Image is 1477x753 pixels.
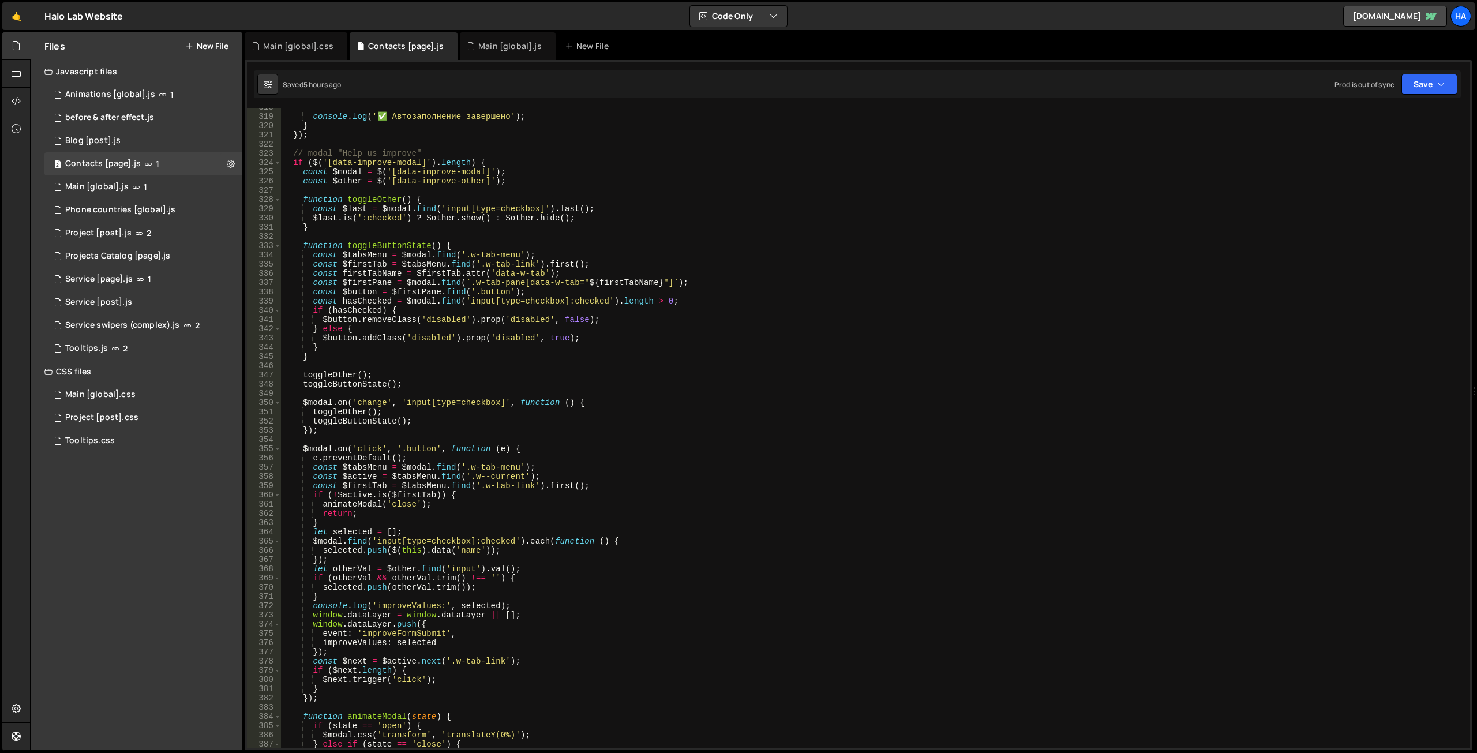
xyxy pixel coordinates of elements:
[65,113,154,123] div: before & after effect.js
[44,83,242,106] div: 826/2754.js
[247,186,281,195] div: 327
[247,537,281,546] div: 365
[1401,74,1457,95] button: Save
[247,177,281,186] div: 326
[147,228,151,238] span: 2
[247,546,281,555] div: 366
[44,314,242,337] div: 826/8793.js
[247,370,281,380] div: 347
[247,389,281,398] div: 349
[54,160,61,170] span: 2
[247,620,281,629] div: 374
[247,518,281,527] div: 363
[31,360,242,383] div: CSS files
[368,40,444,52] div: Contacts [page].js
[247,213,281,223] div: 330
[247,463,281,472] div: 357
[44,106,242,129] div: 826/19389.js
[247,730,281,740] div: 386
[247,666,281,675] div: 379
[247,684,281,694] div: 381
[185,42,228,51] button: New File
[44,406,242,429] div: 826/9226.css
[303,80,342,89] div: 5 hours ago
[123,344,128,353] span: 2
[65,389,136,400] div: Main [global].css
[247,647,281,657] div: 377
[247,380,281,389] div: 348
[65,436,115,446] div: Tooltips.css
[247,232,281,241] div: 332
[247,657,281,666] div: 378
[247,426,281,435] div: 353
[247,610,281,620] div: 373
[2,2,31,30] a: 🤙
[247,287,281,297] div: 338
[247,278,281,287] div: 337
[247,223,281,232] div: 331
[247,260,281,269] div: 335
[247,629,281,638] div: 375
[247,269,281,278] div: 336
[247,315,281,324] div: 341
[247,204,281,213] div: 329
[247,500,281,509] div: 361
[247,703,281,712] div: 383
[65,320,179,331] div: Service swipers (complex).js
[247,481,281,490] div: 359
[478,40,542,52] div: Main [global].js
[247,444,281,454] div: 355
[44,268,242,291] div: 826/10500.js
[247,564,281,574] div: 368
[44,129,242,152] div: 826/3363.js
[247,343,281,352] div: 344
[247,158,281,167] div: 324
[65,159,141,169] div: Contacts [page].js
[247,574,281,583] div: 369
[44,152,242,175] div: 826/1551.js
[247,454,281,463] div: 356
[65,274,133,284] div: Service [page].js
[247,675,281,684] div: 380
[247,694,281,703] div: 382
[247,140,281,149] div: 322
[247,417,281,426] div: 352
[565,40,613,52] div: New File
[1343,6,1447,27] a: [DOMAIN_NAME]
[1450,6,1471,27] div: Ha
[247,740,281,749] div: 387
[247,509,281,518] div: 362
[247,601,281,610] div: 372
[690,6,787,27] button: Code Only
[247,638,281,647] div: 376
[247,352,281,361] div: 345
[65,89,155,100] div: Animations [global].js
[247,250,281,260] div: 334
[247,555,281,564] div: 367
[247,407,281,417] div: 351
[247,121,281,130] div: 320
[44,291,242,314] div: 826/7934.js
[65,205,175,215] div: Phone countries [global].js
[1334,80,1394,89] div: Prod is out of sync
[44,245,242,268] div: 826/10093.js
[247,398,281,407] div: 350
[65,136,121,146] div: Blog [post].js
[247,472,281,481] div: 358
[44,337,242,360] div: 826/18329.js
[247,361,281,370] div: 346
[247,592,281,601] div: 371
[65,413,138,423] div: Project [post].css
[65,297,132,308] div: Service [post].js
[144,182,147,192] span: 1
[247,112,281,121] div: 319
[247,149,281,158] div: 323
[65,228,132,238] div: Project [post].js
[148,275,151,284] span: 1
[247,334,281,343] div: 343
[65,343,108,354] div: Tooltips.js
[44,429,242,452] div: 826/18335.css
[44,9,123,23] div: Halo Lab Website
[44,383,242,406] div: 826/3053.css
[247,712,281,721] div: 384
